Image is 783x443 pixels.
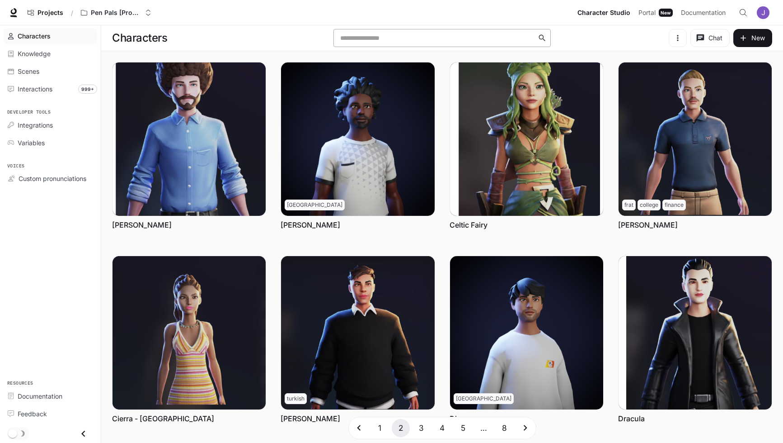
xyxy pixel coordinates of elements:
img: Brandan [281,62,434,216]
button: Go to page 1 [371,419,389,437]
p: Pen Pals [Production] [91,9,141,17]
button: Chat [690,29,730,47]
a: [PERSON_NAME] [618,220,678,230]
button: Go to next page [516,419,535,437]
a: Integrations [4,117,97,133]
span: Interactions [18,84,52,94]
img: Cierra - Love Island [113,256,266,410]
button: Close drawer [73,424,94,443]
img: Celtic Fairy [450,62,603,216]
span: Projects [38,9,63,17]
span: Dark mode toggle [8,428,17,438]
a: Scenes [4,63,97,79]
button: Go to page 3 [413,419,431,437]
span: Character Studio [577,7,630,19]
span: Integrations [18,120,53,130]
a: [PERSON_NAME] [281,220,340,230]
button: User avatar [754,4,772,22]
a: Interactions [4,81,97,97]
button: Go to page 8 [496,419,514,437]
div: New [659,9,673,17]
a: Feedback [4,406,97,422]
a: Knowledge [4,46,97,62]
span: Custom pronunciations [19,174,86,183]
button: page 2 [392,419,410,437]
img: User avatar [757,6,769,19]
a: PortalNew [635,4,676,22]
span: Variables [18,138,45,148]
a: Dracula [618,414,645,424]
a: Go to projects [23,4,67,22]
img: Deniz [281,256,434,410]
h1: Characters [112,29,167,47]
a: Diago [450,414,470,424]
span: Portal [638,7,656,19]
button: New [733,29,772,47]
a: [PERSON_NAME] [281,414,340,424]
button: Open workspace menu [77,4,155,22]
a: [PERSON_NAME] [112,220,172,230]
img: Bob Ross [113,62,266,216]
span: Characters [18,31,51,41]
a: Documentation [677,4,732,22]
nav: pagination navigation [348,417,536,439]
img: Dracula [619,256,772,410]
a: Documentation [4,388,97,404]
span: Scenes [18,67,39,76]
img: Chad [619,62,772,216]
a: Custom pronunciations [4,171,97,186]
div: … [475,423,493,434]
span: Documentation [18,391,62,401]
span: Documentation [681,7,726,19]
button: Go to previous page [350,419,368,437]
a: Celtic Fairy [450,220,488,230]
button: Open Command Menu [734,4,752,22]
button: Go to page 4 [433,419,451,437]
span: Feedback [18,409,47,419]
a: Character Studio [574,4,634,22]
img: Diago [450,256,603,410]
a: Cierra - [GEOGRAPHIC_DATA] [112,414,214,424]
span: Knowledge [18,49,51,58]
span: 999+ [78,85,97,94]
button: Go to page 5 [454,419,472,437]
div: / [67,8,77,18]
a: Variables [4,135,97,151]
a: Characters [4,28,97,44]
